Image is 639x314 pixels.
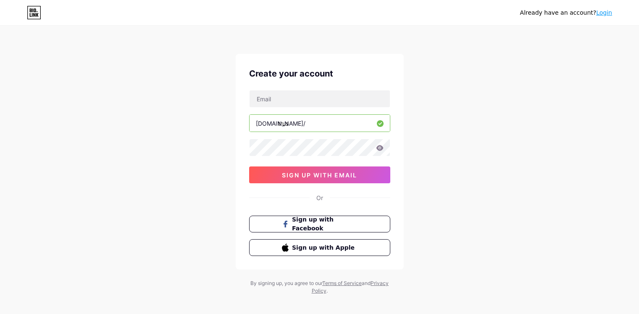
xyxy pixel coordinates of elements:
span: Sign up with Apple [292,243,357,252]
div: [DOMAIN_NAME]/ [256,119,305,128]
input: username [250,115,390,132]
div: Or [316,193,323,202]
span: sign up with email [282,172,357,179]
button: Sign up with Apple [249,239,390,256]
span: Sign up with Facebook [292,215,357,233]
button: sign up with email [249,166,390,183]
div: By signing up, you agree to our and . [248,280,391,295]
button: Sign up with Facebook [249,216,390,232]
div: Create your account [249,67,390,80]
input: Email [250,90,390,107]
a: Login [596,9,612,16]
a: Terms of Service [322,280,362,286]
div: Already have an account? [520,8,612,17]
